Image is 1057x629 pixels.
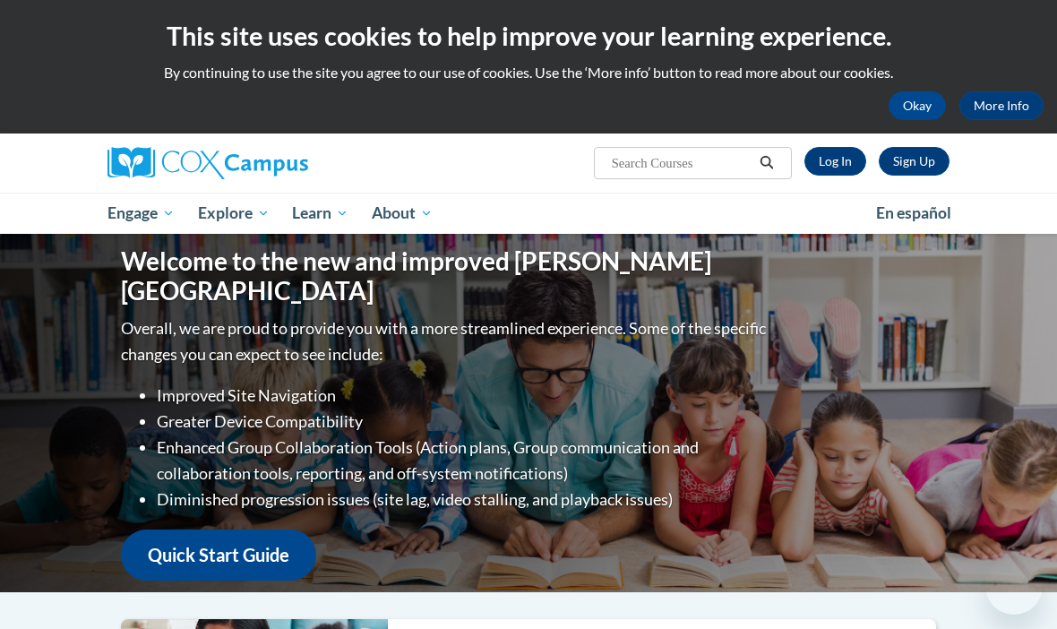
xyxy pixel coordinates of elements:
[121,530,316,581] a: Quick Start Guide
[157,487,770,513] li: Diminished progression issues (site lag, video stalling, and playback issues)
[157,435,770,487] li: Enhanced Group Collaboration Tools (Action plans, Group communication and collaboration tools, re...
[610,152,753,174] input: Search Courses
[372,202,433,224] span: About
[292,202,348,224] span: Learn
[876,203,951,222] span: En español
[107,202,175,224] span: Engage
[121,315,770,367] p: Overall, we are proud to provide you with a more streamlined experience. Some of the specific cha...
[804,147,866,176] a: Log In
[94,193,963,234] div: Main menu
[107,147,370,179] a: Cox Campus
[889,91,946,120] button: Okay
[186,193,281,234] a: Explore
[985,557,1043,615] iframe: Button to launch messaging window
[753,152,780,174] button: Search
[864,194,963,232] a: En español
[157,409,770,435] li: Greater Device Compatibility
[107,147,308,179] img: Cox Campus
[198,202,270,224] span: Explore
[280,193,360,234] a: Learn
[13,18,1044,54] h2: This site uses cookies to help improve your learning experience.
[121,246,770,306] h1: Welcome to the new and improved [PERSON_NAME][GEOGRAPHIC_DATA]
[959,91,1044,120] a: More Info
[360,193,444,234] a: About
[13,63,1044,82] p: By continuing to use the site you agree to our use of cookies. Use the ‘More info’ button to read...
[157,383,770,409] li: Improved Site Navigation
[879,147,950,176] a: Register
[96,193,186,234] a: Engage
